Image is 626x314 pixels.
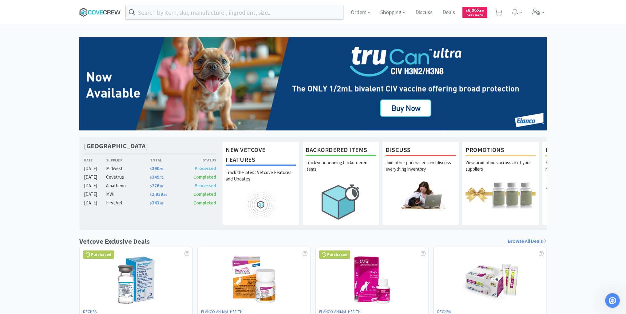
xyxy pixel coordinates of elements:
[462,141,539,225] a: PromotionsView promotions across all of your suppliers
[5,156,118,234] div: Jenna says…
[413,10,435,15] a: Discuss
[106,157,150,163] div: Supplier
[106,182,150,189] div: Amatheon
[545,159,616,181] p: Request free samples on the newest veterinary products
[68,141,113,147] div: Yeah, they know. LOL
[193,174,216,180] span: Completed
[63,137,118,151] div: Yeah, they know. LOL
[159,201,163,205] span: . 66
[84,191,216,198] a: [DATE]MWI$2,929.86Completed
[150,167,152,171] span: $
[10,68,96,129] div: I might recommend mentioning to the Midwest team that the confirmation shows 6, so they may look ...
[150,157,183,163] div: Total
[39,201,44,206] button: Start recording
[382,141,459,225] a: DiscussJoin other purchasers and discuss everything inventory
[84,199,216,207] a: [DATE]First Vet$343.66Completed
[126,5,343,19] input: Search by item, sku, manufacturer, ingredient, size...
[386,145,456,156] h1: Discuss
[19,201,24,206] button: Gif picker
[30,8,77,14] p: The team can also help
[84,191,106,198] div: [DATE]
[302,141,379,225] a: Backordered ItemsTrack your pending backordered items
[226,191,296,219] img: hero_feature_roadmap.png
[545,181,616,209] img: hero_samples.png
[106,165,150,172] div: Midwest
[163,193,167,197] span: . 86
[386,181,456,209] img: hero_discuss.png
[150,165,163,171] span: 390
[18,3,27,13] img: Profile image for Operator
[5,156,101,229] div: Okay great, haha! I apologize that we have limited visibility as to what may be going on in their...
[84,173,216,181] a: [DATE]Covetrus$349.72Completed
[222,141,299,225] a: New Vetcove FeaturesTrack the latest Vetcove Features and Updates
[150,200,163,206] span: 343
[108,2,119,14] div: Close
[150,183,163,188] span: 276
[84,199,106,207] div: [DATE]
[84,182,216,189] a: [DATE]Amatheon$276.89Processed
[150,184,152,188] span: $
[159,184,163,188] span: . 89
[30,3,52,8] h1: Operator
[84,165,216,172] a: [DATE]Midwest$390.90Processed
[96,2,108,14] button: Home
[605,293,620,308] iframe: Intercom live chat
[4,2,16,14] button: go back
[183,157,216,163] div: Status
[79,236,150,247] h1: Vetcove Exclusive Deals
[10,159,96,226] div: Okay great, haha! I apologize that we have limited visibility as to what may be going on in their...
[479,9,484,13] span: . 50
[466,145,536,156] h1: Promotions
[226,169,296,191] p: Track the latest Vetcove Features and Updates
[462,4,487,21] a: $6,965.50Cash Back
[193,191,216,197] span: Completed
[84,157,106,163] div: Date
[84,173,106,181] div: [DATE]
[150,193,152,197] span: $
[84,182,106,189] div: [DATE]
[545,145,616,156] h1: Free Samples
[466,159,536,181] p: View promotions across all of your suppliers
[106,173,150,181] div: Covetrus
[508,237,547,245] a: Browse All Deals
[466,14,484,18] span: Cash Back
[159,167,163,171] span: . 90
[5,188,118,199] textarea: Message…
[542,141,619,225] a: Free SamplesRequest free samples on the newest veterinary products
[466,9,468,13] span: $
[306,181,376,223] img: hero_backorders.png
[195,165,216,171] span: Processed
[79,37,547,131] img: 70ef68cc05284f7981273fc53a7214b3.png
[5,137,118,156] div: Wendy says…
[386,159,456,181] p: Join other purchasers and discuss everything inventory
[466,181,536,209] img: hero_promotions.png
[105,199,115,208] button: Send a message…
[106,191,150,198] div: MWI
[159,176,163,180] span: . 72
[440,10,458,15] a: Deals
[193,200,216,206] span: Completed
[84,141,148,150] h1: [GEOGRAPHIC_DATA]
[106,199,150,207] div: First Vet
[150,191,167,197] span: 2,929
[466,7,484,13] span: 6,965
[150,201,152,205] span: $
[29,201,34,206] button: Upload attachment
[150,174,163,180] span: 349
[10,201,14,206] button: Emoji picker
[84,165,106,172] div: [DATE]
[306,145,376,156] h1: Backordered Items
[150,176,152,180] span: $
[306,159,376,181] p: Track your pending backordered items
[195,183,216,188] span: Processed
[226,145,296,166] h1: New Vetcove Features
